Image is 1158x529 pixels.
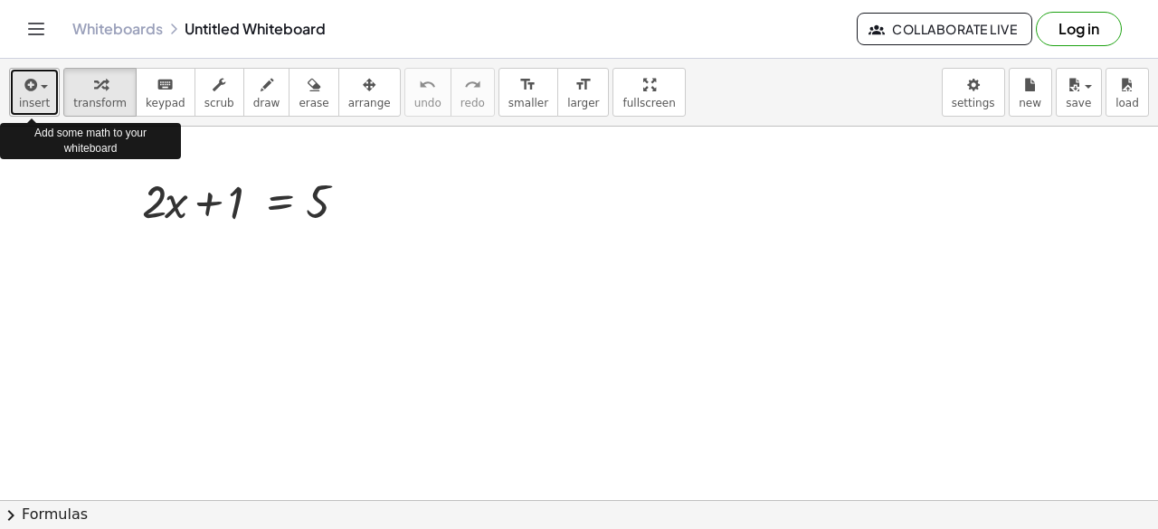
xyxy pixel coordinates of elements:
[195,68,244,117] button: scrub
[404,68,451,117] button: undoundo
[612,68,685,117] button: fullscreen
[1036,12,1122,46] button: Log in
[243,68,290,117] button: draw
[857,13,1032,45] button: Collaborate Live
[9,68,60,117] button: insert
[1019,97,1041,109] span: new
[451,68,495,117] button: redoredo
[289,68,338,117] button: erase
[519,74,536,96] i: format_size
[63,68,137,117] button: transform
[414,97,441,109] span: undo
[1066,97,1091,109] span: save
[19,97,50,109] span: insert
[338,68,401,117] button: arrange
[498,68,558,117] button: format_sizesmaller
[557,68,609,117] button: format_sizelarger
[574,74,592,96] i: format_size
[299,97,328,109] span: erase
[1115,97,1139,109] span: load
[1009,68,1052,117] button: new
[464,74,481,96] i: redo
[22,14,51,43] button: Toggle navigation
[1106,68,1149,117] button: load
[146,97,185,109] span: keypad
[253,97,280,109] span: draw
[942,68,1005,117] button: settings
[460,97,485,109] span: redo
[419,74,436,96] i: undo
[348,97,391,109] span: arrange
[622,97,675,109] span: fullscreen
[157,74,174,96] i: keyboard
[72,20,163,38] a: Whiteboards
[73,97,127,109] span: transform
[508,97,548,109] span: smaller
[1056,68,1102,117] button: save
[952,97,995,109] span: settings
[567,97,599,109] span: larger
[872,21,1017,37] span: Collaborate Live
[136,68,195,117] button: keyboardkeypad
[204,97,234,109] span: scrub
